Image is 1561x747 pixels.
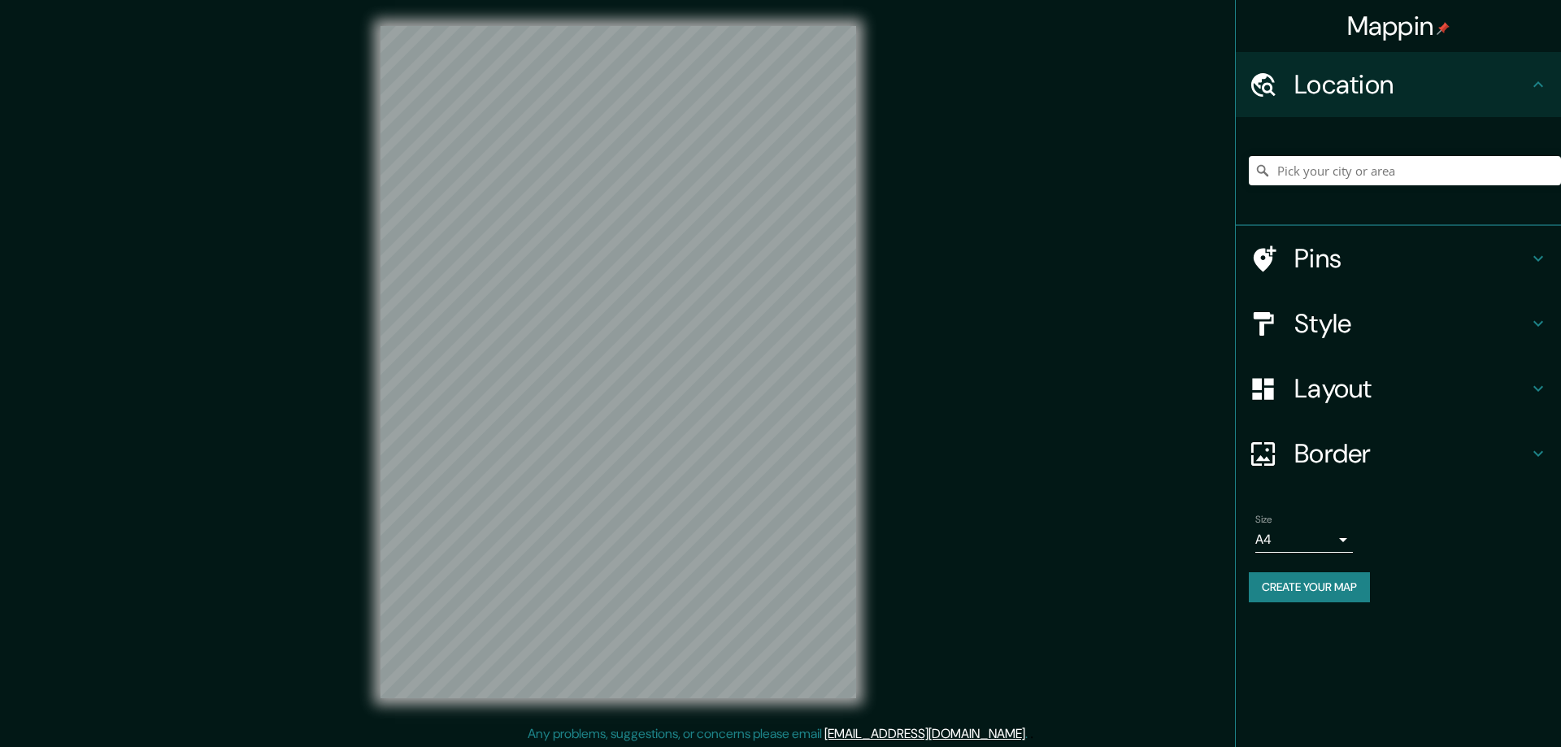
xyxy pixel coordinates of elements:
[1294,242,1528,275] h4: Pins
[1294,307,1528,340] h4: Style
[1437,22,1450,35] img: pin-icon.png
[1294,437,1528,470] h4: Border
[1236,226,1561,291] div: Pins
[1249,572,1370,602] button: Create your map
[824,725,1025,742] a: [EMAIL_ADDRESS][DOMAIN_NAME]
[1236,52,1561,117] div: Location
[1236,421,1561,486] div: Border
[1236,291,1561,356] div: Style
[1249,156,1561,185] input: Pick your city or area
[1255,513,1272,527] label: Size
[1347,10,1450,42] h4: Mappin
[528,724,1028,744] p: Any problems, suggestions, or concerns please email .
[1294,68,1528,101] h4: Location
[1030,724,1033,744] div: .
[1236,356,1561,421] div: Layout
[380,26,856,698] canvas: Map
[1028,724,1030,744] div: .
[1255,527,1353,553] div: A4
[1294,372,1528,405] h4: Layout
